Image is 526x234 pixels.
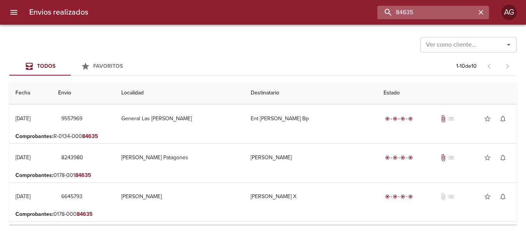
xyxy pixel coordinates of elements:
[400,155,405,160] span: radio_button_checked
[61,114,82,124] span: 9557969
[447,193,455,200] span: No tiene pedido asociado
[480,189,495,204] button: Agregar a favoritos
[439,115,447,123] span: Tiene documentos adjuntos
[385,194,390,199] span: radio_button_checked
[245,82,377,104] th: Destinatario
[15,211,54,217] b: Comprobantes :
[480,111,495,126] button: Agregar a favoritos
[499,115,507,123] span: notifications_none
[377,82,517,104] th: Estado
[484,193,491,200] span: star_border
[58,112,85,126] button: 9557969
[29,6,88,19] h6: Envios realizados
[480,62,498,70] span: Pagina anterior
[503,39,514,50] button: Abrir
[58,190,85,204] button: 6645793
[447,115,455,123] span: No tiene pedido asociado
[439,193,447,200] span: No tiene documentos adjuntos
[393,194,397,199] span: radio_button_checked
[245,144,377,172] td: [PERSON_NAME]
[439,154,447,162] span: Tiene documentos adjuntos
[480,150,495,165] button: Agregar a favoritos
[499,193,507,200] span: notifications_none
[15,210,511,218] p: 0178-000
[408,194,413,199] span: radio_button_checked
[245,183,377,210] td: [PERSON_NAME] X
[484,154,491,162] span: star_border
[384,193,414,200] div: Entregado
[15,154,30,161] div: [DATE]
[115,144,245,172] td: [PERSON_NAME] Patagones
[393,116,397,121] span: radio_button_checked
[15,193,30,200] div: [DATE]
[384,154,414,162] div: Entregado
[385,155,390,160] span: radio_button_checked
[93,63,123,69] span: Favoritos
[115,105,245,133] td: General Las [PERSON_NAME]
[52,82,115,104] th: Envio
[245,105,377,133] td: Ent [PERSON_NAME] Bp
[15,133,54,140] b: Comprobantes :
[400,194,405,199] span: radio_button_checked
[5,3,23,22] button: menu
[115,82,245,104] th: Localidad
[408,155,413,160] span: radio_button_checked
[484,115,491,123] span: star_border
[495,111,511,126] button: Activar notificaciones
[58,151,86,165] button: 8243980
[456,62,477,70] p: 1 - 10 de 10
[37,63,55,69] span: Todos
[393,155,397,160] span: radio_button_checked
[61,192,82,202] span: 6645793
[15,172,54,178] b: Comprobantes :
[377,6,476,19] input: buscar
[61,153,83,163] span: 8243980
[115,183,245,210] td: [PERSON_NAME]
[385,116,390,121] span: radio_button_checked
[400,116,405,121] span: radio_button_checked
[82,133,98,140] em: 84635
[501,5,517,20] div: AG
[501,5,517,20] div: Abrir información de usuario
[408,116,413,121] span: radio_button_checked
[9,57,132,76] div: Tabs Envios
[15,115,30,122] div: [DATE]
[9,82,52,104] th: Fecha
[75,172,91,178] em: 84635
[495,189,511,204] button: Activar notificaciones
[495,150,511,165] button: Activar notificaciones
[15,172,511,179] p: 0178-001
[499,154,507,162] span: notifications_none
[447,154,455,162] span: No tiene pedido asociado
[498,57,517,76] span: Pagina siguiente
[15,133,511,140] p: R-0134-000
[77,211,93,217] em: 84635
